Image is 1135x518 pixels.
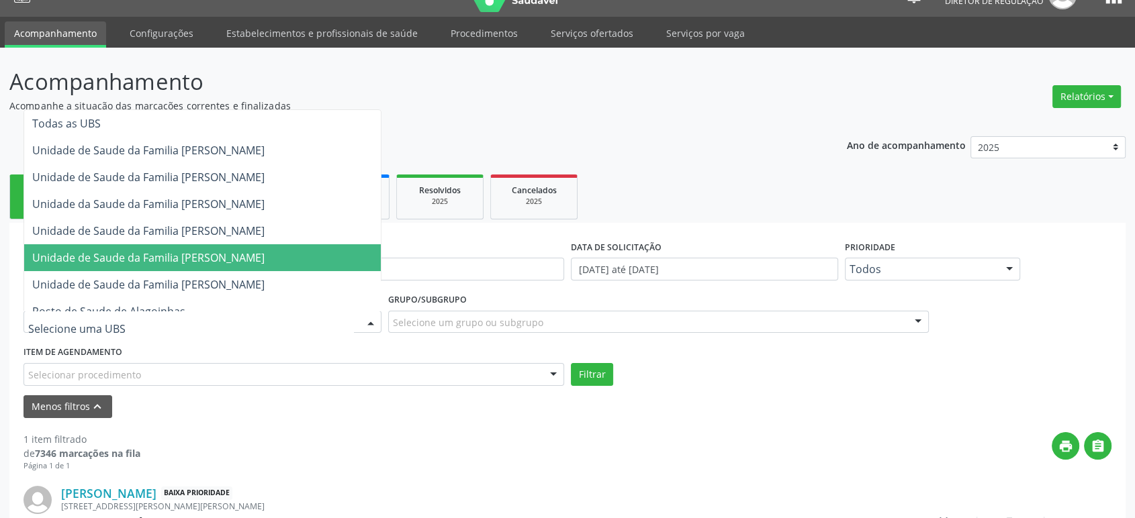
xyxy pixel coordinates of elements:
button: Relatórios [1052,85,1121,108]
i: keyboard_arrow_up [90,399,105,414]
input: Selecione um intervalo [571,258,838,280]
span: Todos [850,262,993,276]
span: Selecione um grupo ou subgrupo [393,315,543,329]
span: Unidade de Saude da Familia [PERSON_NAME] [32,143,265,158]
label: Grupo/Subgrupo [388,290,467,311]
div: Nova marcação [19,201,87,211]
input: Selecione uma UBS [28,315,354,342]
span: Selecionar procedimento [28,368,141,382]
button: print [1052,432,1079,460]
span: Unidade de Saude da Familia [PERSON_NAME] [32,223,265,238]
i:  [1091,439,1105,454]
a: Acompanhamento [5,21,106,48]
span: Unidade de Saude da Familia [PERSON_NAME] [32,170,265,185]
a: Procedimentos [441,21,527,45]
span: Unidade de Saude da Familia [PERSON_NAME] [32,277,265,292]
a: Configurações [120,21,203,45]
button: Menos filtroskeyboard_arrow_up [24,395,112,419]
label: Prioridade [845,237,895,258]
a: Estabelecimentos e profissionais de saúde [217,21,427,45]
span: Unidade da Saude da Familia [PERSON_NAME] [32,197,265,211]
i: print [1058,439,1073,454]
button: Filtrar [571,363,613,386]
span: Cancelados [512,185,557,196]
a: [PERSON_NAME] [61,486,156,501]
span: Posto de Saude de Alagoinhas [32,304,185,319]
label: Item de agendamento [24,342,122,363]
div: de [24,446,140,460]
span: Todas as UBS [32,116,101,131]
p: Ano de acompanhamento [847,136,966,153]
div: [STREET_ADDRESS][PERSON_NAME][PERSON_NAME] [61,501,910,512]
span: Baixa Prioridade [161,486,232,501]
div: 1 item filtrado [24,432,140,446]
span: Resolvidos [419,185,461,196]
a: Serviços por vaga [657,21,754,45]
div: Página 1 de 1 [24,460,140,472]
div: 2025 [406,197,473,207]
strong: 7346 marcações na fila [35,447,140,460]
p: Acompanhamento [9,65,790,99]
a: Serviços ofertados [541,21,643,45]
p: Acompanhe a situação das marcações correntes e finalizadas [9,99,790,113]
label: DATA DE SOLICITAÇÃO [571,237,662,258]
span: Unidade de Saude da Familia [PERSON_NAME] [32,250,265,265]
div: 2025 [500,197,567,207]
button:  [1084,432,1111,460]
